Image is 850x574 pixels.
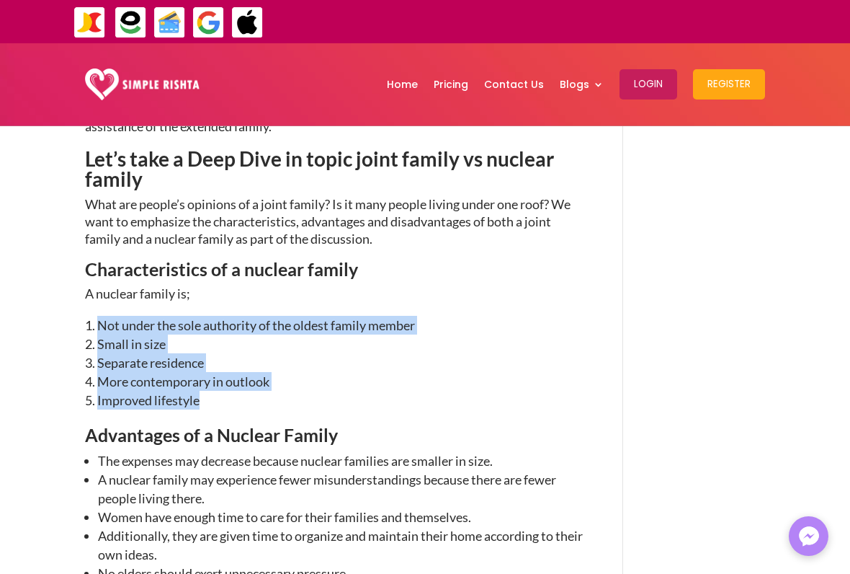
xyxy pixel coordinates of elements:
[560,47,604,122] a: Blogs
[619,69,677,100] button: Login
[85,146,554,191] strong: Let’s take a Deep Dive in topic joint family vs nuclear family
[192,6,225,39] img: GooglePay-icon
[85,316,586,335] li: Not under the sole authority of the oldest family member
[73,6,106,39] img: JazzCash-icon
[153,6,186,39] img: Credit Cards
[85,258,358,280] strong: Characteristics of a nuclear family
[693,69,765,100] button: Register
[231,6,264,39] img: ApplePay-icon
[98,508,586,526] li: Women have enough time to care for their families and themselves.
[693,47,765,122] a: Register
[85,391,586,410] li: Improved lifestyle
[434,47,468,122] a: Pricing
[484,47,544,122] a: Contact Us
[85,372,586,391] li: More contemporary in outlook
[85,424,338,446] strong: Advantages of a Nuclear Family
[619,47,677,122] a: Login
[85,286,586,316] p: A nuclear family is;
[98,526,586,564] li: Additionally, they are given time to organize and maintain their home according to their own ideas.
[98,470,586,508] li: A nuclear family may experience fewer misunderstandings because there are fewer people living there.
[85,196,586,260] p: What are people’s opinions of a joint family? Is it many people living under one roof? We want to...
[115,6,147,39] img: EasyPaisa-icon
[98,451,586,470] li: The expenses may decrease because nuclear families are smaller in size.
[387,47,418,122] a: Home
[795,522,823,551] img: Messenger
[85,335,586,353] li: Small in size
[85,353,586,372] li: Separate residence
